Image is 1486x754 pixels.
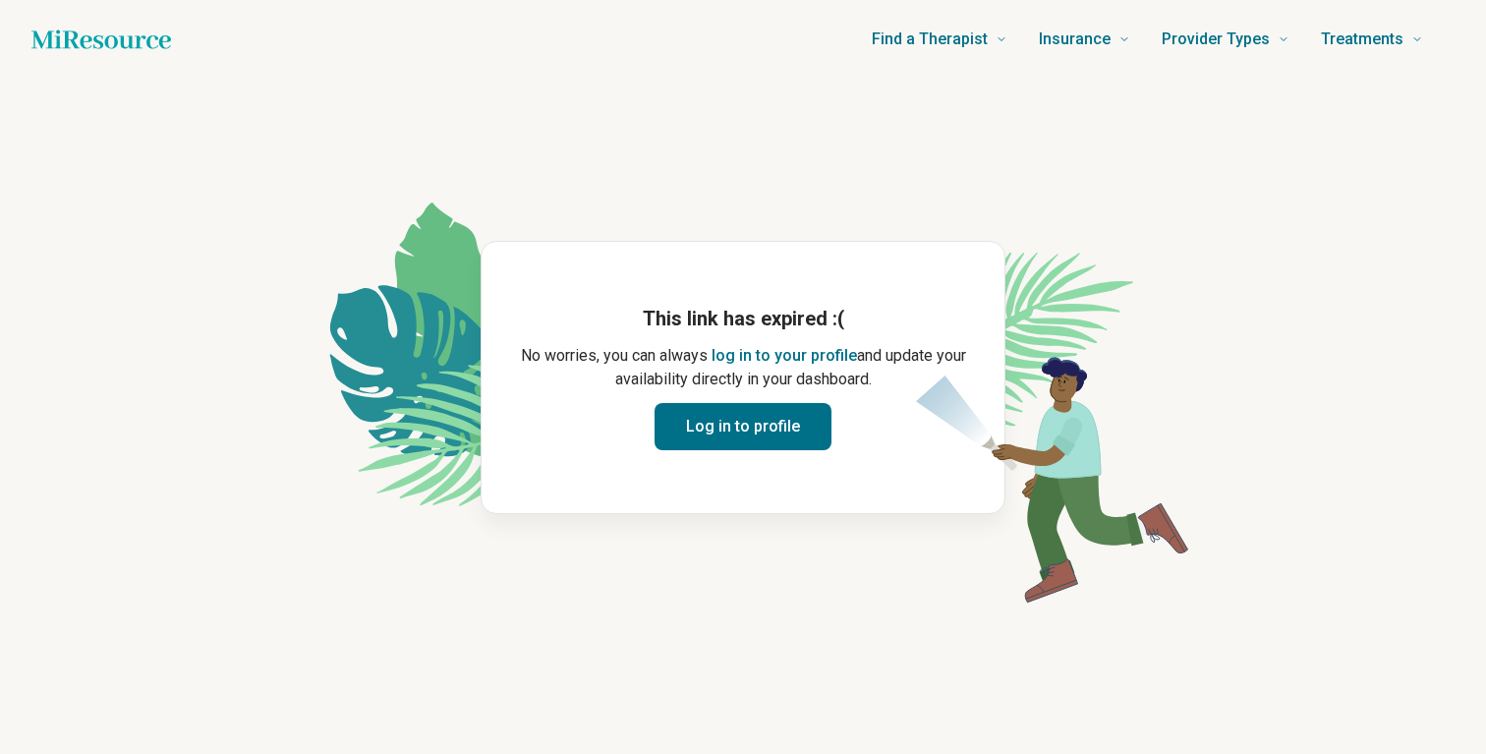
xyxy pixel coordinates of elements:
[513,344,973,391] p: No worries, you can always and update your availability directly in your dashboard.
[1039,26,1111,53] span: Insurance
[655,403,831,450] button: Log in to profile
[1321,26,1403,53] span: Treatments
[1162,26,1270,53] span: Provider Types
[712,344,857,368] button: log in to your profile
[872,26,988,53] span: Find a Therapist
[31,20,171,59] a: Home page
[513,305,973,332] h1: This link has expired :(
